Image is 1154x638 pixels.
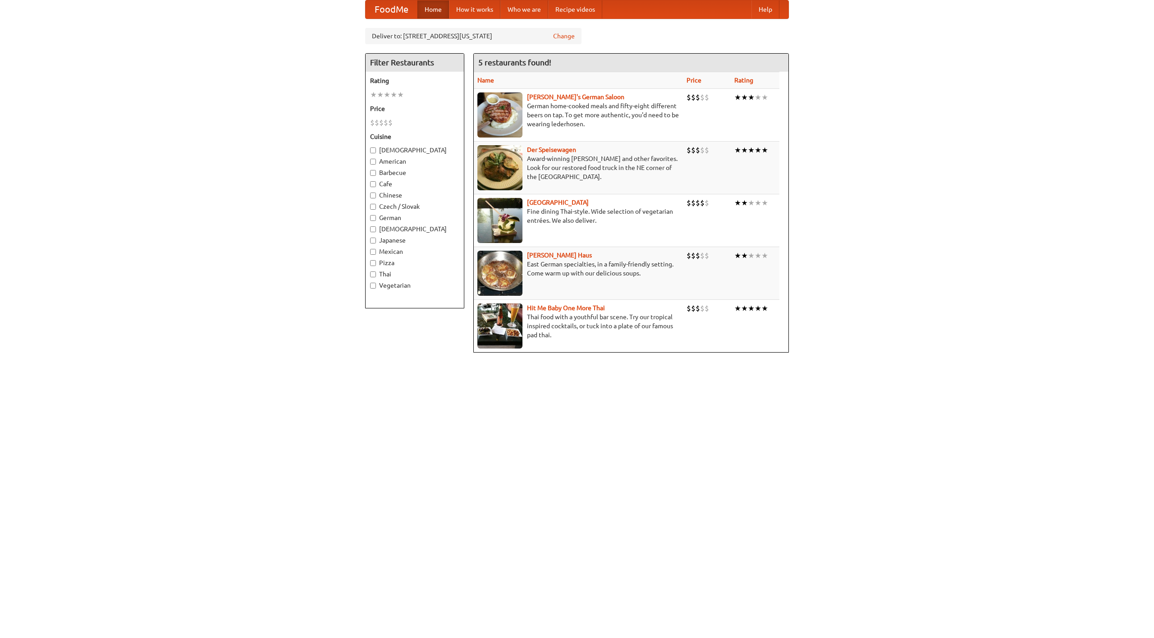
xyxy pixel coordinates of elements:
li: ★ [755,198,761,208]
label: Vegetarian [370,281,459,290]
li: ★ [734,251,741,261]
label: German [370,213,459,222]
li: ★ [748,198,755,208]
a: Price [687,77,701,84]
li: ★ [741,145,748,155]
li: $ [705,92,709,102]
li: $ [384,118,388,128]
img: kohlhaus.jpg [477,251,522,296]
li: $ [700,145,705,155]
li: ★ [748,145,755,155]
label: Mexican [370,247,459,256]
label: Chinese [370,191,459,200]
li: $ [687,92,691,102]
input: Czech / Slovak [370,204,376,210]
input: [DEMOGRAPHIC_DATA] [370,147,376,153]
li: ★ [741,251,748,261]
li: $ [700,251,705,261]
a: [PERSON_NAME]'s German Saloon [527,93,624,101]
li: $ [696,303,700,313]
li: $ [691,251,696,261]
label: Thai [370,270,459,279]
input: Mexican [370,249,376,255]
p: Fine dining Thai-style. Wide selection of vegetarian entrées. We also deliver. [477,207,679,225]
li: ★ [748,303,755,313]
a: Change [553,32,575,41]
li: ★ [755,303,761,313]
input: Thai [370,271,376,277]
input: Pizza [370,260,376,266]
a: FoodMe [366,0,417,18]
li: $ [388,118,393,128]
input: Vegetarian [370,283,376,289]
input: Chinese [370,193,376,198]
a: [PERSON_NAME] Haus [527,252,592,259]
a: Rating [734,77,753,84]
li: $ [705,198,709,208]
li: $ [700,92,705,102]
li: ★ [761,198,768,208]
input: Cafe [370,181,376,187]
li: ★ [748,92,755,102]
h4: Filter Restaurants [366,54,464,72]
li: ★ [734,145,741,155]
label: [DEMOGRAPHIC_DATA] [370,146,459,155]
li: ★ [377,90,384,100]
li: $ [691,303,696,313]
li: $ [705,251,709,261]
li: ★ [734,198,741,208]
label: Japanese [370,236,459,245]
li: ★ [384,90,390,100]
a: Help [751,0,779,18]
li: ★ [734,92,741,102]
li: $ [696,145,700,155]
li: ★ [755,92,761,102]
li: $ [691,145,696,155]
li: ★ [761,251,768,261]
b: Hit Me Baby One More Thai [527,304,605,312]
p: East German specialties, in a family-friendly setting. Come warm up with our delicious soups. [477,260,679,278]
li: $ [696,198,700,208]
li: ★ [761,92,768,102]
li: ★ [370,90,377,100]
li: $ [700,303,705,313]
h5: Price [370,104,459,113]
input: American [370,159,376,165]
b: [GEOGRAPHIC_DATA] [527,199,589,206]
img: babythai.jpg [477,303,522,349]
li: $ [700,198,705,208]
li: $ [691,198,696,208]
li: ★ [755,251,761,261]
h5: Rating [370,76,459,85]
li: ★ [741,92,748,102]
li: $ [687,145,691,155]
input: German [370,215,376,221]
label: Barbecue [370,168,459,177]
li: ★ [741,303,748,313]
li: $ [370,118,375,128]
label: Czech / Slovak [370,202,459,211]
li: $ [687,198,691,208]
h5: Cuisine [370,132,459,141]
li: $ [696,92,700,102]
li: $ [691,92,696,102]
a: How it works [449,0,500,18]
p: Thai food with a youthful bar scene. Try our tropical inspired cocktails, or tuck into a plate of... [477,312,679,340]
li: $ [379,118,384,128]
a: Recipe videos [548,0,602,18]
li: ★ [761,145,768,155]
li: $ [705,303,709,313]
li: ★ [741,198,748,208]
a: Name [477,77,494,84]
p: Award-winning [PERSON_NAME] and other favorites. Look for our restored food truck in the NE corne... [477,154,679,181]
li: $ [375,118,379,128]
a: Der Speisewagen [527,146,576,153]
li: ★ [734,303,741,313]
li: ★ [755,145,761,155]
input: Japanese [370,238,376,243]
li: $ [687,303,691,313]
div: Deliver to: [STREET_ADDRESS][US_STATE] [365,28,582,44]
ng-pluralize: 5 restaurants found! [478,58,551,67]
